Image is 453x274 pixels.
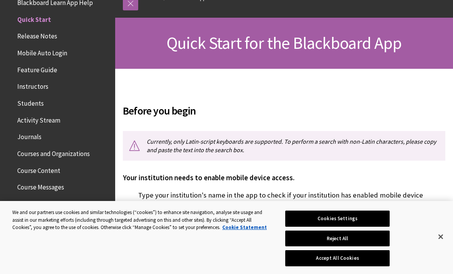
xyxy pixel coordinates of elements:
[285,231,389,247] button: Reject All
[123,173,294,182] span: Your institution needs to enable mobile device access.
[17,147,90,158] span: Courses and Organizations
[17,30,57,40] span: Release Notes
[17,46,67,57] span: Mobile Auto Login
[17,164,60,174] span: Course Content
[17,181,64,191] span: Course Messages
[285,211,389,227] button: Cookies Settings
[17,80,48,91] span: Instructors
[17,63,57,74] span: Feature Guide
[12,209,272,231] div: We and our partners use cookies and similar technologies (“cookies”) to enhance site navigation, ...
[17,13,51,23] span: Quick Start
[222,224,267,231] a: More information about your privacy, opens in a new tab
[123,131,445,161] p: Currently, only Latin-script keyboards are supported. To perform a search with non-Latin characte...
[432,228,449,245] button: Close
[123,103,445,119] span: Before you begin
[17,131,41,141] span: Journals
[17,97,44,107] span: Students
[17,114,60,124] span: Activity Stream
[167,32,402,53] span: Quick Start for the Blackboard App
[17,198,60,208] span: Offline Content
[123,190,445,210] p: Type your institution's name in the app to check if your institution has enabled mobile device ac...
[285,250,389,266] button: Accept All Cookies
